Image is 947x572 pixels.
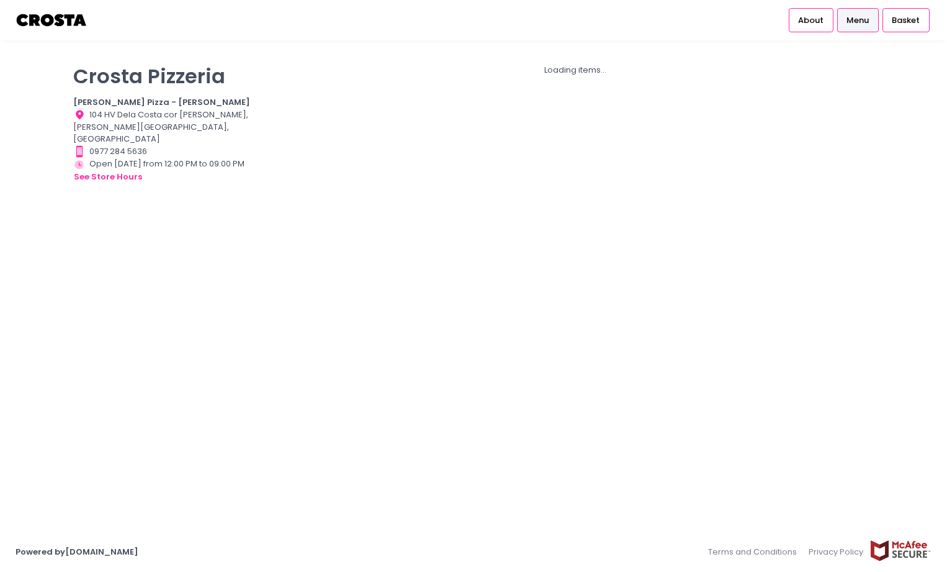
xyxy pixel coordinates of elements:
a: Powered by[DOMAIN_NAME] [16,546,138,558]
img: logo [16,9,88,31]
span: Basket [892,14,920,27]
img: mcafee-secure [869,540,931,561]
a: Menu [837,8,879,32]
a: Privacy Policy [803,540,870,564]
div: 0977 284 5636 [73,145,262,158]
button: see store hours [73,170,143,184]
b: [PERSON_NAME] Pizza - [PERSON_NAME] [73,96,250,108]
div: 104 HV Dela Costa cor [PERSON_NAME], [PERSON_NAME][GEOGRAPHIC_DATA], [GEOGRAPHIC_DATA] [73,109,262,145]
a: About [789,8,833,32]
div: Loading items... [277,64,874,76]
a: Terms and Conditions [708,540,803,564]
span: About [798,14,824,27]
p: Crosta Pizzeria [73,64,262,88]
span: Menu [846,14,869,27]
div: Open [DATE] from 12:00 PM to 09:00 PM [73,158,262,184]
